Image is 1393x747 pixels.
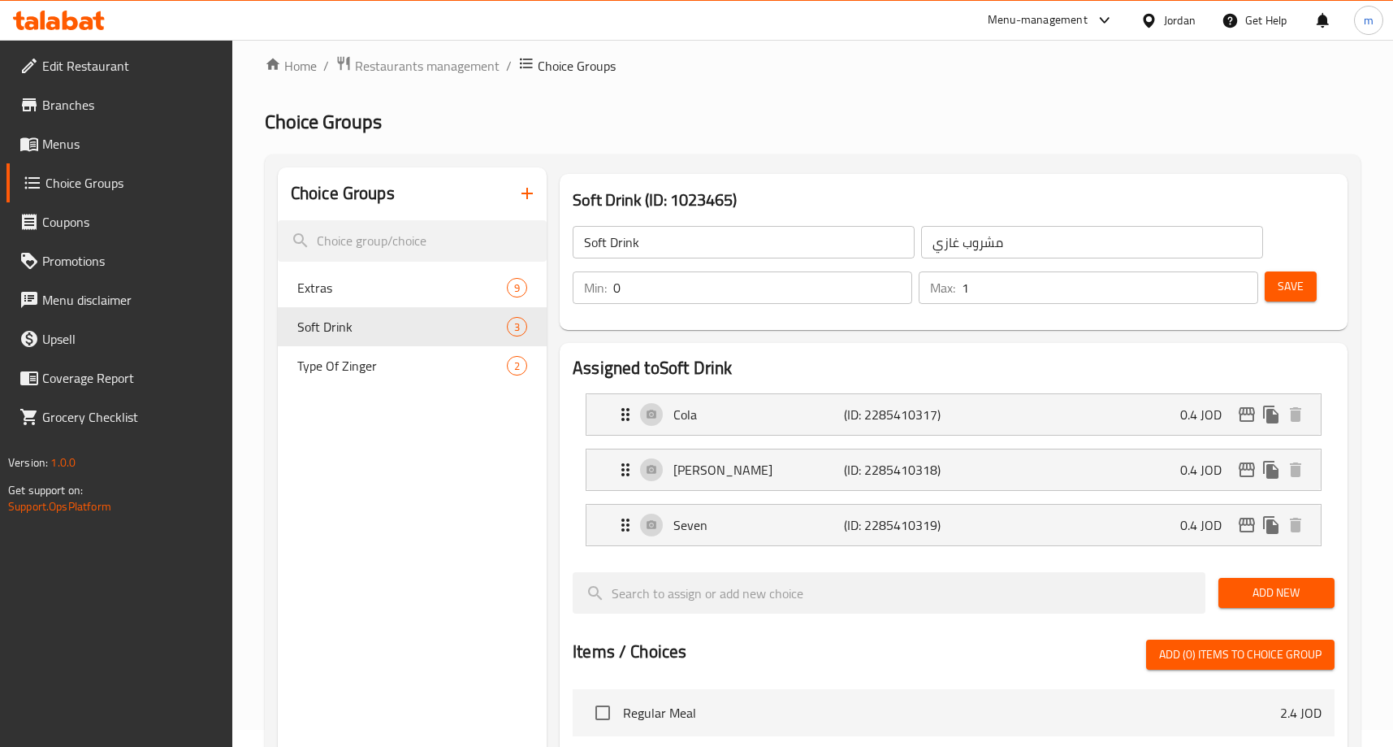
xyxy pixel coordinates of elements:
[1218,578,1335,608] button: Add New
[573,640,686,664] h2: Items / Choices
[506,56,512,76] li: /
[335,55,500,76] a: Restaurants management
[1180,460,1235,480] p: 0.4 JOD
[42,368,219,388] span: Coverage Report
[508,319,526,335] span: 3
[6,124,232,163] a: Menus
[8,496,111,517] a: Support.OpsPlatform
[297,317,507,337] span: Soft Drink
[8,452,48,473] span: Version:
[42,251,219,271] span: Promotions
[6,202,232,241] a: Coupons
[1278,276,1304,297] span: Save
[508,280,526,296] span: 9
[50,452,76,473] span: 1.0.0
[1259,458,1283,482] button: duplicate
[6,85,232,124] a: Branches
[42,407,219,427] span: Grocery Checklist
[1283,513,1308,537] button: delete
[507,278,527,297] div: Choices
[278,307,547,346] div: Soft Drink3
[584,278,607,297] p: Min:
[6,46,232,85] a: Edit Restaurant
[6,163,232,202] a: Choice Groups
[1280,703,1322,723] p: 2.4 JOD
[297,356,507,376] span: Type Of Zinger
[673,460,844,480] p: [PERSON_NAME]
[1231,583,1322,603] span: Add New
[6,241,232,280] a: Promotions
[1146,640,1335,670] button: Add (0) items to choice group
[265,56,317,76] a: Home
[1235,513,1259,537] button: edit
[586,505,1321,545] div: Expand
[673,405,844,424] p: Cola
[42,329,219,349] span: Upsell
[8,480,83,501] span: Get support on:
[573,387,1335,442] li: Expand
[6,397,232,436] a: Grocery Checklist
[6,280,232,319] a: Menu disclaimer
[42,95,219,115] span: Branches
[323,56,329,76] li: /
[1180,515,1235,535] p: 0.4 JOD
[538,56,616,76] span: Choice Groups
[586,450,1321,490] div: Expand
[1164,11,1196,29] div: Jordan
[573,356,1335,380] h2: Assigned to Soft Drink
[42,212,219,232] span: Coupons
[1283,458,1308,482] button: delete
[6,358,232,397] a: Coverage Report
[586,394,1321,435] div: Expand
[1159,645,1322,665] span: Add (0) items to choice group
[507,356,527,376] div: Choices
[623,703,1280,723] span: Regular Meal
[42,290,219,310] span: Menu disclaimer
[573,442,1335,497] li: Expand
[1265,271,1317,302] button: Save
[278,346,547,385] div: Type Of Zinger2
[507,317,527,337] div: Choices
[42,56,219,76] span: Edit Restaurant
[278,268,547,307] div: Extras9
[930,278,955,297] p: Max:
[586,696,620,730] span: Select choice
[988,11,1088,30] div: Menu-management
[573,572,1205,614] input: search
[297,278,507,297] span: Extras
[573,187,1335,213] h3: Soft Drink (ID: 1023465)
[573,497,1335,553] li: Expand
[1259,402,1283,427] button: duplicate
[1180,405,1235,424] p: 0.4 JOD
[45,173,219,193] span: Choice Groups
[673,515,844,535] p: Seven
[1235,458,1259,482] button: edit
[844,405,958,424] p: (ID: 2285410317)
[508,358,526,374] span: 2
[1283,402,1308,427] button: delete
[844,515,958,535] p: (ID: 2285410319)
[6,319,232,358] a: Upsell
[278,220,547,262] input: search
[42,134,219,154] span: Menus
[1364,11,1374,29] span: m
[1259,513,1283,537] button: duplicate
[1235,402,1259,427] button: edit
[265,55,1361,76] nav: breadcrumb
[291,181,395,206] h2: Choice Groups
[844,460,958,480] p: (ID: 2285410318)
[355,56,500,76] span: Restaurants management
[265,103,382,140] span: Choice Groups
